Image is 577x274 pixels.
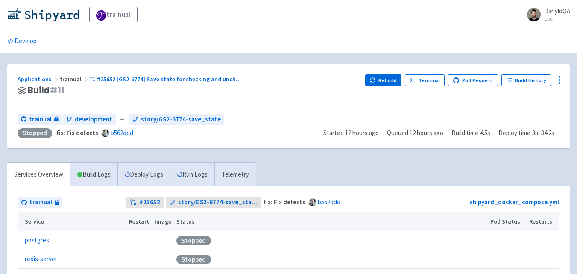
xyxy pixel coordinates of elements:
time: 12 hours ago [345,129,379,137]
a: trainual [89,7,138,22]
a: DanyloQA User [522,8,570,21]
a: #25652 [GS2-6774] Save state for checking and unch... [90,75,242,83]
span: DanyloQA [544,7,570,15]
a: redis-server [25,254,57,264]
strong: fix: Fix defects [264,198,305,206]
span: Queued [387,129,443,137]
a: b562ddd [111,129,133,137]
th: Restart [126,212,152,231]
span: 3m 34.2s [532,128,554,138]
strong: # 25652 [139,197,160,207]
span: Deploy time [498,128,530,138]
button: Rebuild [365,74,402,86]
a: Telemetry [214,163,256,186]
span: trainual [60,75,90,83]
a: trainual [18,197,62,208]
a: Services Overview [7,163,70,186]
a: trainual [18,114,62,125]
img: Shipyard logo [7,8,79,21]
small: User [544,16,570,21]
a: Terminal [405,74,445,86]
a: b562ddd [318,198,340,206]
a: story/GS2-6774-save_state [166,197,261,208]
span: story/GS2-6774-save_state [141,115,221,124]
a: story/GS2-6774-save_state [129,114,224,125]
th: Service [18,212,126,231]
span: Started [323,129,379,137]
span: Build [28,85,64,95]
span: #25652 [GS2-6774] Save state for checking and unch ... [97,75,241,83]
a: Build Logs [70,163,117,186]
div: · · · [323,128,559,138]
a: Develop [7,29,37,53]
span: Build time [451,128,478,138]
a: shipyard_docker_compose.yml [470,198,559,206]
span: ← [119,115,126,124]
a: development [63,114,116,125]
a: #25652 [126,197,164,208]
th: Image [152,212,174,231]
a: Applications [18,75,60,83]
a: Run Logs [170,163,214,186]
time: 12 hours ago [410,129,443,137]
a: Build History [501,74,551,86]
div: Stopped [18,128,52,138]
div: Stopped [176,255,211,264]
span: trainual [29,197,52,207]
span: # 11 [50,84,64,96]
th: Pod Status [488,212,527,231]
strong: fix: Fix defects [56,129,98,137]
th: Restarts [527,212,559,231]
span: 4.5s [480,128,490,138]
div: Stopped [176,236,211,245]
span: trainual [29,115,52,124]
a: postgres [25,236,49,245]
a: Deploy Logs [117,163,170,186]
span: development [75,115,112,124]
span: story/GS2-6774-save_state [178,197,258,207]
th: Status [174,212,488,231]
a: Pull Request [448,74,498,86]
